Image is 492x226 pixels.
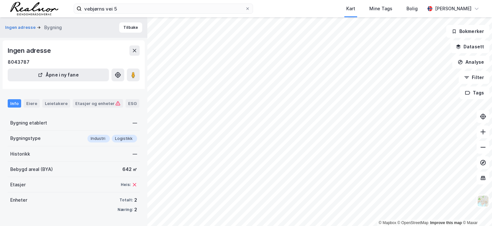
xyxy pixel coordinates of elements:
a: Improve this map [430,221,462,225]
div: 642 ㎡ [122,165,137,173]
div: Enheter [10,196,27,204]
div: Bygning etablert [10,119,47,127]
div: Kart [346,5,355,12]
div: Etasjer og enheter [75,101,120,106]
button: Ingen adresse [5,24,37,31]
div: 8043787 [8,58,29,66]
img: realnor-logo.934646d98de889bb5806.png [10,2,58,15]
button: Åpne i ny fane [8,69,109,81]
div: Bygning [44,24,62,31]
button: Datasett [450,40,489,53]
div: Ingen adresse [8,45,52,56]
input: Søk på adresse, matrikkel, gårdeiere, leietakere eller personer [82,4,245,13]
button: Filter [459,71,489,84]
div: ESG [126,99,139,108]
div: [PERSON_NAME] [435,5,471,12]
button: Analyse [452,56,489,69]
div: Heis: [121,182,131,187]
div: Bebygd areal (BYA) [10,165,53,173]
div: Totalt: [119,198,133,203]
div: Næring: [118,207,133,212]
div: 2 [134,206,137,214]
div: Leietakere [42,99,70,108]
div: Etasjer [10,181,26,189]
div: 2 [134,196,137,204]
button: Bokmerker [446,25,489,38]
div: Historikk [10,150,30,158]
div: Bolig [406,5,418,12]
a: OpenStreetMap [398,221,429,225]
div: Mine Tags [369,5,392,12]
div: Kontrollprogram for chat [460,195,492,226]
div: — [133,150,137,158]
button: Tags [460,86,489,99]
iframe: Chat Widget [460,195,492,226]
a: Mapbox [379,221,396,225]
div: Info [8,99,21,108]
div: Eiere [24,99,40,108]
div: — [133,119,137,127]
img: Z [477,195,489,207]
button: Tilbake [119,22,142,33]
div: Bygningstype [10,134,41,142]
